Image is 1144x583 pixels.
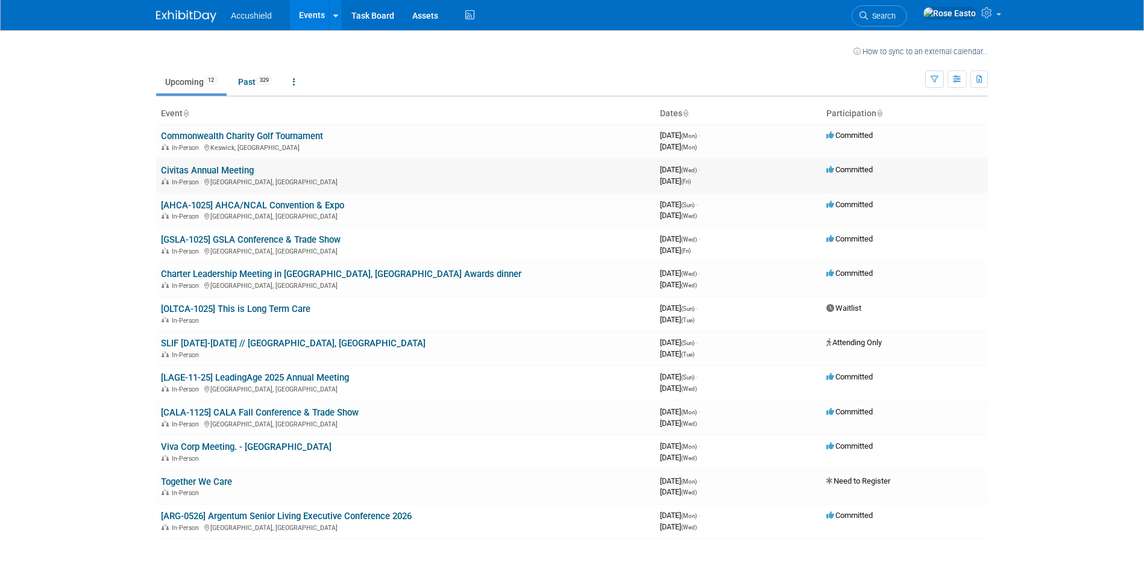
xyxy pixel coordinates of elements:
span: 329 [256,76,272,85]
img: Rose Easto [923,7,976,20]
span: (Mon) [681,132,697,139]
div: [GEOGRAPHIC_DATA], [GEOGRAPHIC_DATA] [161,280,650,290]
span: - [696,372,698,381]
span: In-Person [172,213,203,220]
a: SLIF [DATE]-[DATE] // [GEOGRAPHIC_DATA], [GEOGRAPHIC_DATA] [161,338,426,349]
span: - [696,304,698,313]
span: Waitlist [826,304,861,313]
a: [GSLA-1025] GSLA Conference & Trade Show [161,234,341,245]
span: [DATE] [660,372,698,381]
a: Charter Leadership Meeting in [GEOGRAPHIC_DATA], [GEOGRAPHIC_DATA] Awards dinner [161,269,521,279]
span: [DATE] [660,441,700,450]
img: In-Person Event [162,385,169,391]
span: [DATE] [660,304,698,313]
a: How to sync to an external calendar... [853,47,988,56]
span: Search [868,11,896,20]
span: (Wed) [681,489,697,496]
span: Committed [826,234,873,243]
span: Need to Register [826,476,890,485]
span: Accushield [231,11,272,20]
div: [GEOGRAPHIC_DATA], [GEOGRAPHIC_DATA] [161,419,650,428]
span: [DATE] [660,131,700,140]
span: [DATE] [660,487,697,496]
div: Keswick, [GEOGRAPHIC_DATA] [161,142,650,152]
span: In-Person [172,248,203,255]
a: [AHCA-1025] AHCA/NCAL Convention & Expo [161,200,344,211]
a: Sort by Participation Type [876,108,882,118]
span: - [699,234,700,243]
img: In-Person Event [162,282,169,288]
span: (Wed) [681,270,697,277]
span: - [699,407,700,416]
a: Upcoming12 [156,70,227,93]
th: Event [156,104,655,124]
span: In-Person [172,178,203,186]
span: (Fri) [681,248,691,254]
span: - [699,511,700,520]
span: (Wed) [681,524,697,531]
div: [GEOGRAPHIC_DATA], [GEOGRAPHIC_DATA] [161,246,650,255]
img: In-Person Event [162,524,169,530]
span: Committed [826,131,873,140]
span: In-Person [172,144,203,152]
span: Committed [826,165,873,174]
span: [DATE] [660,211,697,220]
span: (Wed) [681,385,697,392]
span: In-Person [172,282,203,290]
span: [DATE] [660,419,697,428]
span: In-Person [172,420,203,428]
a: [LAGE-11-25] LeadingAge 2025 Annual Meeting [161,372,349,383]
span: [DATE] [660,453,697,462]
span: (Tue) [681,317,694,323]
span: - [699,441,700,450]
span: (Mon) [681,513,697,519]
span: In-Person [172,317,203,325]
a: Together We Care [161,476,232,487]
span: (Wed) [681,236,697,243]
span: In-Person [172,524,203,532]
span: (Fri) [681,178,691,185]
span: (Tue) [681,351,694,358]
span: - [699,165,700,174]
a: Search [852,5,907,26]
span: [DATE] [660,522,697,531]
th: Participation [822,104,988,124]
span: - [699,269,700,278]
img: In-Person Event [162,144,169,150]
a: Civitas Annual Meeting [161,165,254,176]
img: In-Person Event [162,420,169,426]
span: In-Person [172,385,203,393]
span: [DATE] [660,269,700,278]
span: In-Person [172,489,203,497]
span: Committed [826,407,873,416]
a: Past329 [229,70,281,93]
span: (Mon) [681,443,697,450]
span: [DATE] [660,246,691,255]
span: Committed [826,511,873,520]
a: Sort by Start Date [682,108,688,118]
span: (Sun) [681,340,694,346]
img: In-Person Event [162,317,169,323]
span: (Mon) [681,144,697,151]
img: In-Person Event [162,178,169,184]
span: (Wed) [681,420,697,427]
div: [GEOGRAPHIC_DATA], [GEOGRAPHIC_DATA] [161,211,650,220]
span: [DATE] [660,476,700,485]
span: Committed [826,372,873,381]
img: ExhibitDay [156,10,216,22]
span: [DATE] [660,315,694,324]
span: - [696,200,698,209]
div: [GEOGRAPHIC_DATA], [GEOGRAPHIC_DATA] [161,176,650,186]
span: [DATE] [660,280,697,289]
span: [DATE] [660,407,700,416]
a: [OLTCA-1025] This is Long Term Care [161,304,310,314]
img: In-Person Event [162,213,169,219]
span: Attending Only [826,338,882,347]
a: Sort by Event Name [183,108,189,118]
div: [GEOGRAPHIC_DATA], [GEOGRAPHIC_DATA] [161,522,650,532]
span: [DATE] [660,384,697,393]
a: Viva Corp Meeting. - [GEOGRAPHIC_DATA] [161,441,332,452]
span: (Sun) [681,202,694,208]
span: (Wed) [681,213,697,219]
a: [CALA-1125] CALA Fall Conference & Trade Show [161,407,359,418]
